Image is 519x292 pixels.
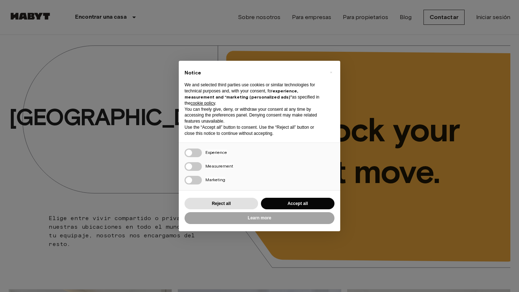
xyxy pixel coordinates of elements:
button: Reject all [185,198,258,210]
button: Accept all [261,198,334,210]
button: Close this notice [325,67,337,78]
span: × [330,68,332,77]
p: Use the “Accept all” button to consent. Use the “Reject all” button or close this notice to conti... [185,124,323,137]
h2: Notice [185,69,323,77]
button: Learn more [185,212,334,224]
span: Marketing [205,177,225,182]
span: Experience [205,150,227,155]
a: cookie policy [191,101,215,106]
p: You can freely give, deny, or withdraw your consent at any time by accessing the preferences pane... [185,106,323,124]
p: We and selected third parties use cookies or similar technologies for technical purposes and, wit... [185,82,323,106]
strong: experience, measurement and “marketing (personalized ads)” [185,88,298,100]
span: Measurement [205,163,233,169]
